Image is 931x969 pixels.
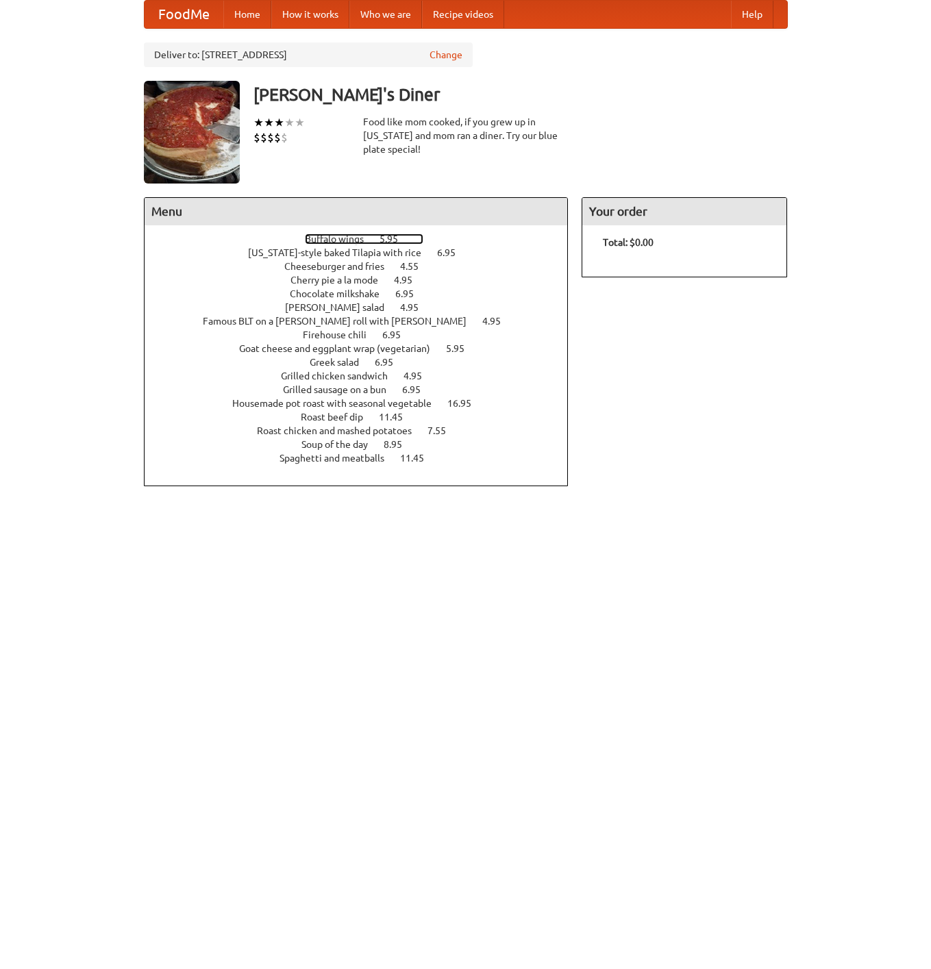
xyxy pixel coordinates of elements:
span: Roast chicken and mashed potatoes [257,425,425,436]
span: 6.95 [382,329,414,340]
span: 11.45 [379,412,417,423]
a: Help [731,1,773,28]
a: Soup of the day 8.95 [301,439,427,450]
a: Spaghetti and meatballs 11.45 [280,453,449,464]
a: Greek salad 6.95 [310,357,419,368]
span: Firehouse chili [303,329,380,340]
span: Famous BLT on a [PERSON_NAME] roll with [PERSON_NAME] [203,316,480,327]
a: Change [430,48,462,62]
li: $ [260,130,267,145]
a: Famous BLT on a [PERSON_NAME] roll with [PERSON_NAME] 4.95 [203,316,526,327]
a: How it works [271,1,349,28]
span: 4.95 [404,370,436,381]
li: ★ [295,115,305,130]
span: 8.95 [384,439,416,450]
img: angular.jpg [144,81,240,184]
span: 4.55 [400,261,432,272]
a: Cheeseburger and fries 4.55 [284,261,444,272]
span: Cherry pie a la mode [290,275,392,286]
a: Goat cheese and eggplant wrap (vegetarian) 5.95 [239,343,490,354]
a: Who we are [349,1,422,28]
span: 6.95 [375,357,407,368]
span: [US_STATE]-style baked Tilapia with rice [248,247,435,258]
li: ★ [284,115,295,130]
a: Cherry pie a la mode 4.95 [290,275,438,286]
a: Firehouse chili 6.95 [303,329,426,340]
span: Goat cheese and eggplant wrap (vegetarian) [239,343,444,354]
span: 4.95 [394,275,426,286]
div: Deliver to: [STREET_ADDRESS] [144,42,473,67]
span: 11.45 [400,453,438,464]
li: ★ [274,115,284,130]
span: Housemade pot roast with seasonal vegetable [232,398,445,409]
span: Spaghetti and meatballs [280,453,398,464]
span: 5.95 [446,343,478,354]
a: Chocolate milkshake 6.95 [290,288,439,299]
span: Grilled chicken sandwich [281,370,401,381]
h3: [PERSON_NAME]'s Diner [253,81,788,108]
li: ★ [264,115,274,130]
a: [US_STATE]-style baked Tilapia with rice 6.95 [248,247,481,258]
span: 16.95 [447,398,485,409]
span: [PERSON_NAME] salad [285,302,398,313]
span: 4.95 [482,316,514,327]
span: Buffalo wings [305,234,377,244]
span: 7.55 [427,425,460,436]
div: Food like mom cooked, if you grew up in [US_STATE] and mom ran a diner. Try our blue plate special! [363,115,569,156]
a: Recipe videos [422,1,504,28]
a: Roast chicken and mashed potatoes 7.55 [257,425,471,436]
span: Grilled sausage on a bun [283,384,400,395]
a: Housemade pot roast with seasonal vegetable 16.95 [232,398,497,409]
h4: Menu [145,198,568,225]
li: $ [281,130,288,145]
span: Chocolate milkshake [290,288,393,299]
span: Soup of the day [301,439,382,450]
a: Buffalo wings 5.95 [305,234,423,244]
span: 5.95 [380,234,412,244]
a: Home [223,1,271,28]
span: 6.95 [437,247,469,258]
h4: Your order [582,198,786,225]
a: FoodMe [145,1,223,28]
li: $ [253,130,260,145]
span: 6.95 [395,288,427,299]
span: Roast beef dip [301,412,377,423]
a: Grilled sausage on a bun 6.95 [283,384,446,395]
a: Grilled chicken sandwich 4.95 [281,370,447,381]
span: 6.95 [402,384,434,395]
b: Total: $0.00 [603,237,654,248]
li: $ [267,130,274,145]
span: 4.95 [400,302,432,313]
a: Roast beef dip 11.45 [301,412,428,423]
li: ★ [253,115,264,130]
span: Cheeseburger and fries [284,261,398,272]
span: Greek salad [310,357,373,368]
li: $ [274,130,281,145]
a: [PERSON_NAME] salad 4.95 [285,302,444,313]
